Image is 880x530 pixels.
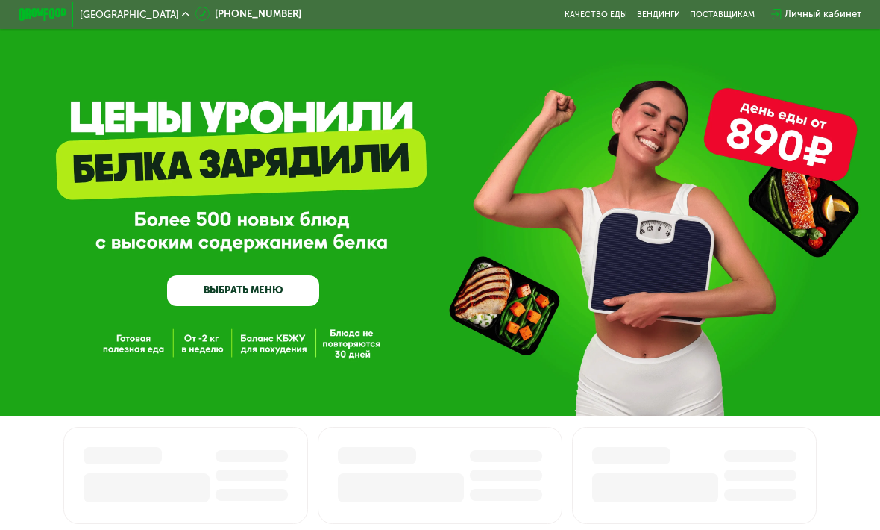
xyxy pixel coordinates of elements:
[565,10,627,19] a: Качество еды
[690,10,755,19] div: поставщикам
[167,275,319,306] a: ВЫБРАТЬ МЕНЮ
[195,7,301,22] a: [PHONE_NUMBER]
[637,10,680,19] a: Вендинги
[80,10,179,19] span: [GEOGRAPHIC_DATA]
[785,7,861,22] div: Личный кабинет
